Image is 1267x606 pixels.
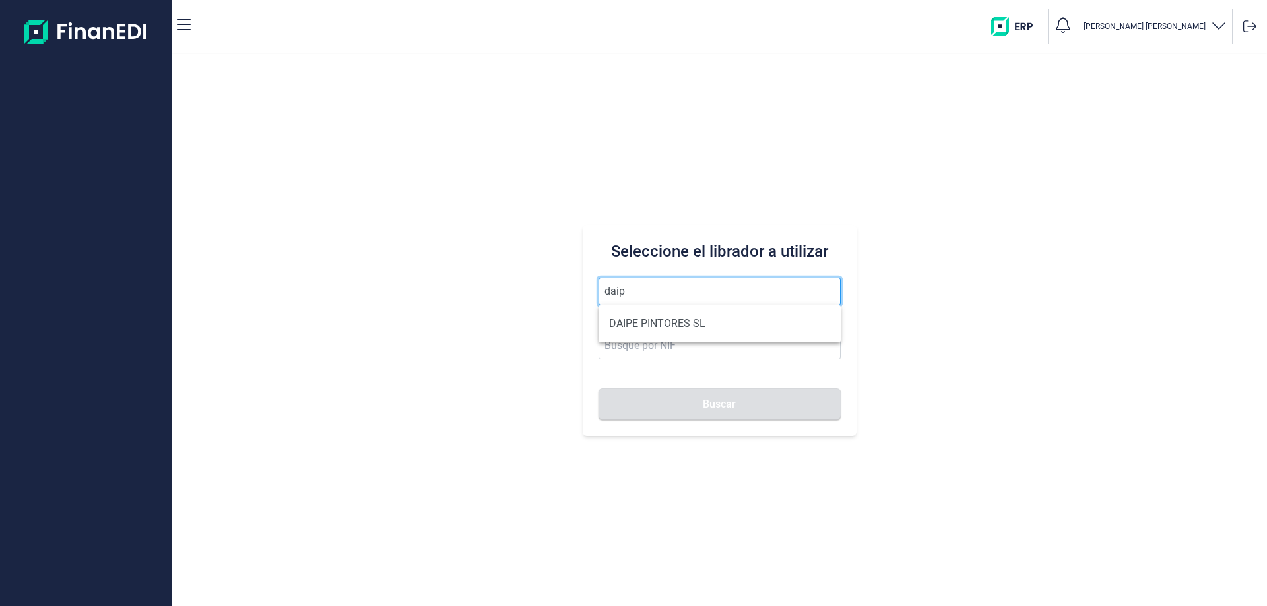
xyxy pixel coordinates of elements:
[703,399,736,409] span: Buscar
[1084,17,1227,36] button: [PERSON_NAME] [PERSON_NAME]
[599,278,841,305] input: Seleccione la razón social
[599,332,841,359] input: Busque por NIF
[599,388,841,420] button: Buscar
[599,241,841,262] h3: Seleccione el librador a utilizar
[991,17,1043,36] img: erp
[24,11,148,53] img: Logo de aplicación
[599,311,841,337] li: DAIPE PINTORES SL
[1084,21,1206,32] p: [PERSON_NAME] [PERSON_NAME]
